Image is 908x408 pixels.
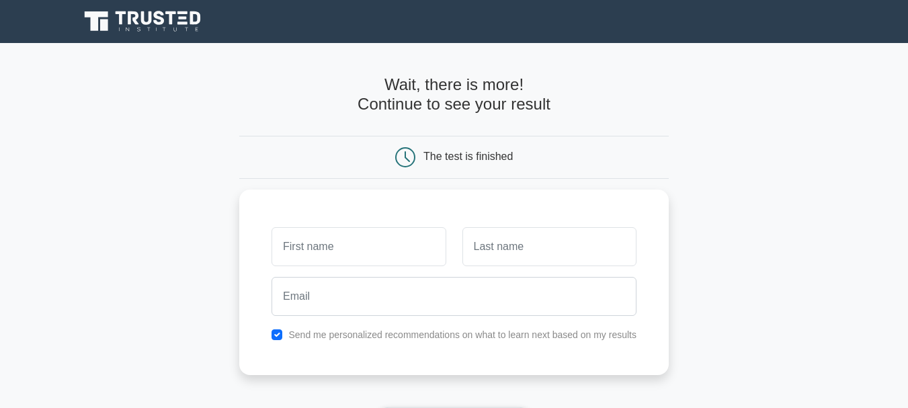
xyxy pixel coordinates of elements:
[239,75,669,114] h4: Wait, there is more! Continue to see your result
[288,329,636,340] label: Send me personalized recommendations on what to learn next based on my results
[272,227,446,266] input: First name
[272,277,636,316] input: Email
[462,227,636,266] input: Last name
[423,151,513,162] div: The test is finished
